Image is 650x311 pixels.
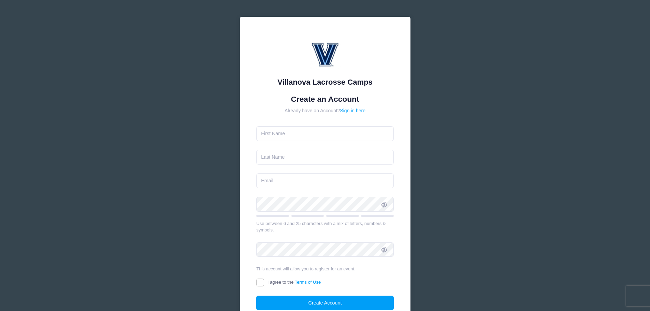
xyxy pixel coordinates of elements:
[256,126,394,141] input: First Name
[256,266,394,272] div: This account will allow you to register for an event.
[256,220,394,234] div: Use between 6 and 25 characters with a mix of letters, numbers & symbols.
[256,150,394,165] input: Last Name
[256,76,394,88] div: Villanova Lacrosse Camps
[340,108,365,113] a: Sign in here
[256,95,394,104] h1: Create an Account
[256,173,394,188] input: Email
[256,279,264,286] input: I agree to theTerms of Use
[256,296,394,310] button: Create Account
[305,33,346,74] img: Villanova Lacrosse Camps
[295,280,321,285] a: Terms of Use
[256,107,394,114] div: Already have an Account?
[268,280,321,285] span: I agree to the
